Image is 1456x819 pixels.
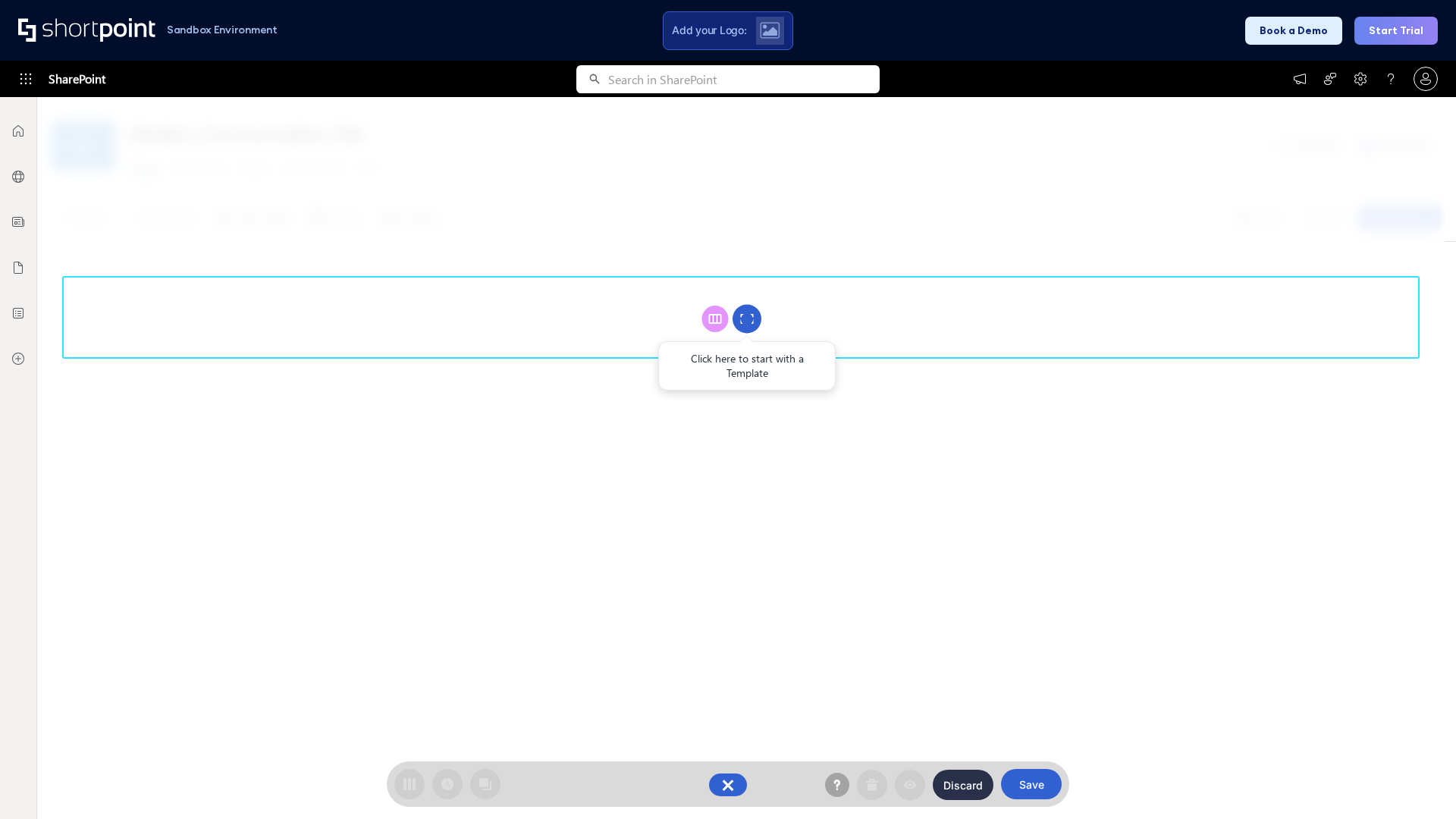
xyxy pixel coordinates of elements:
[49,61,105,97] span: SharePoint
[672,24,746,37] span: Add your Logo:
[167,26,278,34] h1: Sandbox Environment
[1001,769,1062,799] button: Save
[1354,17,1438,45] button: Start Trial
[1380,746,1456,819] iframe: Chat Widget
[1245,17,1342,45] button: Book a Demo
[608,65,880,93] input: Search in SharePoint
[760,22,780,39] img: Upload logo
[933,770,993,800] button: Discard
